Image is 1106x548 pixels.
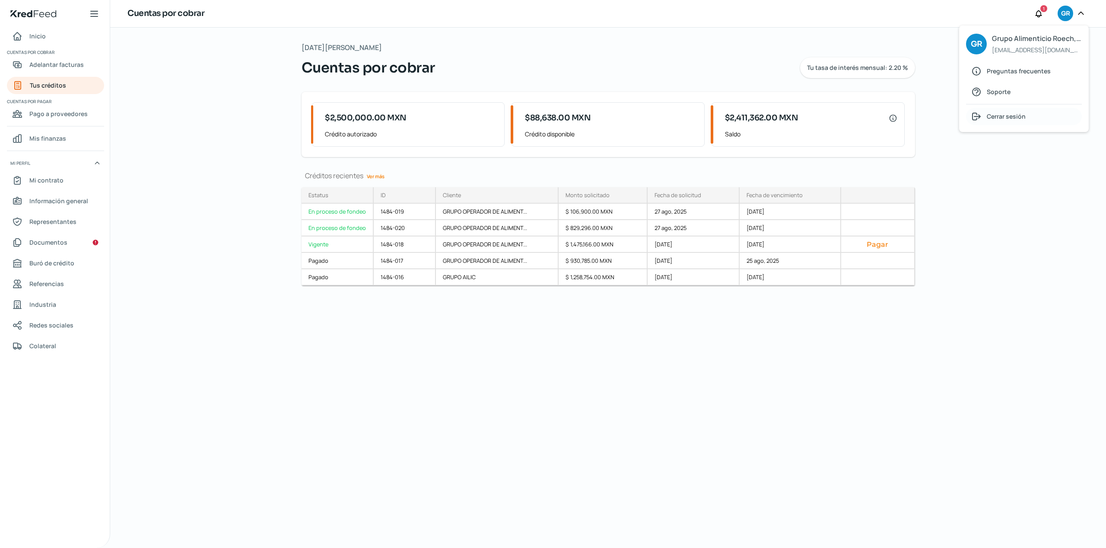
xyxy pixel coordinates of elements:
div: 1484-018 [374,236,436,253]
a: En proceso de fondeo [302,204,374,220]
div: GRUPO OPERADOR DE ALIMENT... [436,236,559,253]
div: [DATE] [740,220,841,236]
span: GR [971,38,982,51]
span: Tus créditos [30,80,66,91]
div: 27 ago, 2025 [648,204,740,220]
span: Cerrar sesión [987,111,1026,122]
button: Pagar [848,240,907,249]
div: Fecha de vencimiento [747,191,803,199]
div: $ 106,900.00 MXN [559,204,648,220]
div: ID [381,191,386,199]
span: $2,411,362.00 MXN [725,112,798,124]
span: Documentos [29,237,67,248]
span: [EMAIL_ADDRESS][DOMAIN_NAME] [992,44,1081,55]
div: GRUPO OPERADOR DE ALIMENT... [436,220,559,236]
span: Información general [29,195,88,206]
a: Ver más [363,170,388,183]
span: Adelantar facturas [29,59,84,70]
span: Soporte [987,86,1011,97]
div: $ 1,475,166.00 MXN [559,236,648,253]
div: 1484-020 [374,220,436,236]
a: Tus créditos [7,77,104,94]
span: Industria [29,299,56,310]
span: $2,500,000.00 MXN [325,112,407,124]
span: Cuentas por pagar [7,98,103,105]
a: Colateral [7,337,104,355]
div: $ 930,785.00 MXN [559,253,648,269]
a: Inicio [7,28,104,45]
div: [DATE] [740,236,841,253]
span: Crédito disponible [525,129,697,139]
div: Créditos recientes [302,171,915,180]
span: Cuentas por cobrar [302,57,435,78]
div: 1484-016 [374,269,436,286]
div: 1484-019 [374,204,436,220]
div: Monto solicitado [566,191,610,199]
span: $88,638.00 MXN [525,112,591,124]
div: GRUPO AILIC [436,269,559,286]
a: Pago a proveedores [7,105,104,123]
span: Colateral [29,340,56,351]
span: Mis finanzas [29,133,66,144]
div: [DATE] [648,253,740,269]
span: Referencias [29,278,64,289]
span: Preguntas frecuentes [987,66,1051,76]
a: Buró de crédito [7,255,104,272]
div: Fecha de solicitud [655,191,701,199]
span: Representantes [29,216,76,227]
a: Pagado [302,253,374,269]
a: Redes sociales [7,317,104,334]
span: Redes sociales [29,320,73,331]
div: Cliente [443,191,461,199]
span: Inicio [29,31,46,41]
span: Crédito autorizado [325,129,497,139]
span: 1 [1043,5,1045,13]
span: Mi contrato [29,175,64,186]
a: Información general [7,192,104,210]
span: Cuentas por cobrar [7,48,103,56]
span: Buró de crédito [29,258,74,268]
a: Representantes [7,213,104,230]
div: $ 1,258,754.00 MXN [559,269,648,286]
a: Industria [7,296,104,313]
div: 27 ago, 2025 [648,220,740,236]
div: GRUPO OPERADOR DE ALIMENT... [436,204,559,220]
div: [DATE] [648,236,740,253]
div: 25 ago, 2025 [740,253,841,269]
div: $ 829,296.00 MXN [559,220,648,236]
span: [DATE][PERSON_NAME] [302,41,382,54]
a: Documentos [7,234,104,251]
div: [DATE] [648,269,740,286]
a: Pagado [302,269,374,286]
div: [DATE] [740,269,841,286]
div: Estatus [308,191,328,199]
a: Vigente [302,236,374,253]
div: 1484-017 [374,253,436,269]
h1: Cuentas por cobrar [127,7,204,20]
a: Referencias [7,275,104,293]
a: Mi contrato [7,172,104,189]
span: GR [1061,9,1070,19]
span: Mi perfil [10,159,30,167]
a: En proceso de fondeo [302,220,374,236]
span: Pago a proveedores [29,108,88,119]
a: Mis finanzas [7,130,104,147]
span: Tu tasa de interés mensual: 2.20 % [807,65,908,71]
span: Saldo [725,129,897,139]
a: Adelantar facturas [7,56,104,73]
div: GRUPO OPERADOR DE ALIMENT... [436,253,559,269]
span: Grupo Alimenticio Roech, S. de R.L. de C.V. [992,32,1081,45]
div: [DATE] [740,204,841,220]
